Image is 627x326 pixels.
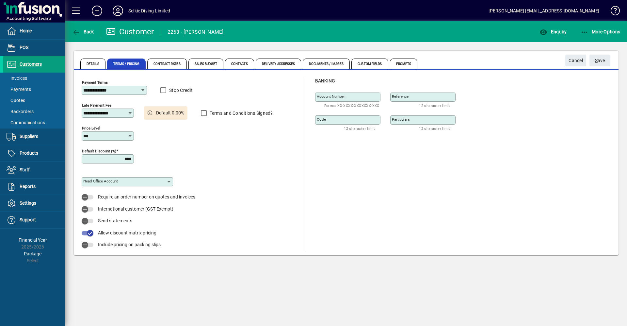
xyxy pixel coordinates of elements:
mat-label: Price Level [82,126,100,130]
span: Require an order number on quotes and invoices [98,194,195,199]
span: Suppliers [20,134,38,139]
span: International customer (GST Exempt) [98,206,173,212]
span: Reports [20,184,36,189]
button: Add [87,5,107,17]
span: Prompts [390,59,418,69]
mat-hint: 12 character limit [419,102,450,109]
span: Staff [20,167,30,172]
span: Banking [315,78,335,83]
mat-label: Account number [317,94,345,99]
button: More Options [579,26,622,38]
button: Back [71,26,96,38]
div: 2263 - [PERSON_NAME] [168,27,224,37]
label: Terms and Conditions Signed? [208,110,273,116]
span: Invoices [7,76,27,81]
a: Knowledge Base [606,1,619,23]
mat-label: Code [317,117,326,122]
span: Home [20,28,32,33]
span: S [595,58,598,63]
span: Default 0.00% [156,110,184,116]
a: Payments [3,84,65,95]
span: Terms / Pricing [107,59,146,69]
div: Customer [106,26,154,37]
a: Products [3,145,65,162]
div: Selkie Diving Limited [128,6,170,16]
a: Settings [3,195,65,212]
span: More Options [581,29,620,34]
span: Communications [7,120,45,125]
button: Profile [107,5,128,17]
label: Stop Credit [168,87,193,94]
span: ave [595,55,605,66]
mat-label: Particulars [392,117,410,122]
a: Quotes [3,95,65,106]
a: Communications [3,117,65,128]
span: Quotes [7,98,25,103]
span: Contacts [225,59,254,69]
span: Details [80,59,105,69]
button: Save [589,55,610,66]
div: [PERSON_NAME] [EMAIL_ADDRESS][DOMAIN_NAME] [489,6,599,16]
a: Invoices [3,73,65,84]
a: Suppliers [3,129,65,145]
button: Cancel [565,55,586,66]
span: Sales Budget [188,59,223,69]
a: Home [3,23,65,39]
span: Package [24,251,41,256]
span: Delivery Addresses [256,59,301,69]
span: Backorders [7,109,34,114]
mat-hint: Format XX-XXXX-XXXXXXX-XXX [324,102,379,109]
span: POS [20,45,28,50]
span: Contract Rates [147,59,186,69]
mat-label: Late Payment Fee [82,103,111,108]
app-page-header-button: Back [65,26,101,38]
mat-hint: 12 character limit [419,125,450,132]
span: Financial Year [19,237,47,243]
mat-label: Reference [392,94,409,99]
span: Send statements [98,218,132,223]
mat-label: Head Office Account [83,179,118,183]
span: Enquiry [539,29,567,34]
span: Products [20,150,38,156]
mat-label: Default Discount (%) [82,149,116,153]
span: Payments [7,87,31,92]
button: Enquiry [538,26,568,38]
span: Allow discount matrix pricing [98,230,156,235]
a: Staff [3,162,65,178]
span: Support [20,217,36,222]
a: Reports [3,179,65,195]
mat-label: Payment Terms [82,80,108,85]
span: Cancel [569,55,583,66]
span: Documents / Images [303,59,350,69]
span: Include pricing on packing slips [98,242,161,247]
span: Settings [20,200,36,206]
a: POS [3,40,65,56]
span: Custom Fields [351,59,388,69]
span: Back [72,29,94,34]
mat-hint: 12 character limit [344,125,375,132]
span: Customers [20,61,42,67]
a: Support [3,212,65,228]
a: Backorders [3,106,65,117]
